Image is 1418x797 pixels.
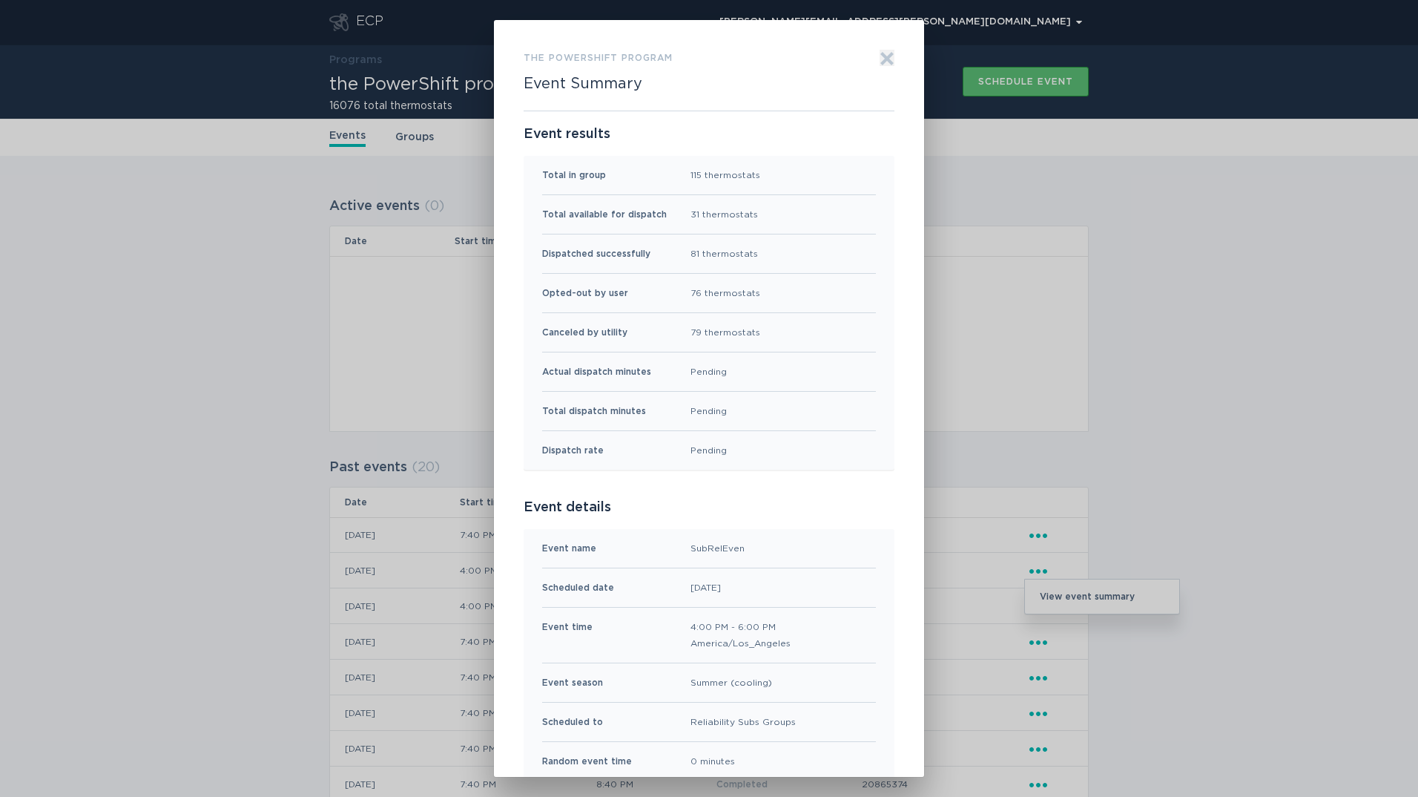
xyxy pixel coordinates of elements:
div: 81 thermostats [690,246,758,262]
div: Event summary [494,20,924,777]
div: Pending [690,364,727,380]
div: Event time [542,619,593,652]
div: Total in group [542,167,606,183]
div: Total available for dispatch [542,206,667,223]
div: SubRelEven [690,540,745,557]
div: 76 thermostats [690,285,760,301]
button: Exit [880,50,894,66]
div: Scheduled date [542,580,614,596]
div: Dispatched successfully [542,246,650,262]
div: Event season [542,675,603,691]
p: Event results [524,126,894,142]
div: Opted-out by user [542,285,628,301]
div: Total dispatch minutes [542,403,646,419]
h2: Event Summary [524,75,642,93]
div: Pending [690,403,727,419]
div: 31 thermostats [690,206,758,223]
p: Event details [524,499,894,516]
div: Dispatch rate [542,442,604,459]
div: Summer (cooling) [690,675,772,691]
div: [DATE] [690,580,721,596]
div: Reliability Subs Groups [690,714,796,730]
div: Random event time [542,753,632,770]
h3: the PowerShift program [524,50,673,66]
span: America/Los_Angeles [690,635,791,652]
div: Event name [542,540,596,557]
div: Canceled by utility [542,324,627,341]
div: 0 minutes [690,753,735,770]
div: 79 thermostats [690,324,760,341]
div: Scheduled to [542,714,603,730]
div: 115 thermostats [690,167,760,183]
span: 4:00 PM - 6:00 PM [690,619,791,635]
div: Pending [690,442,727,459]
div: Actual dispatch minutes [542,364,651,380]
